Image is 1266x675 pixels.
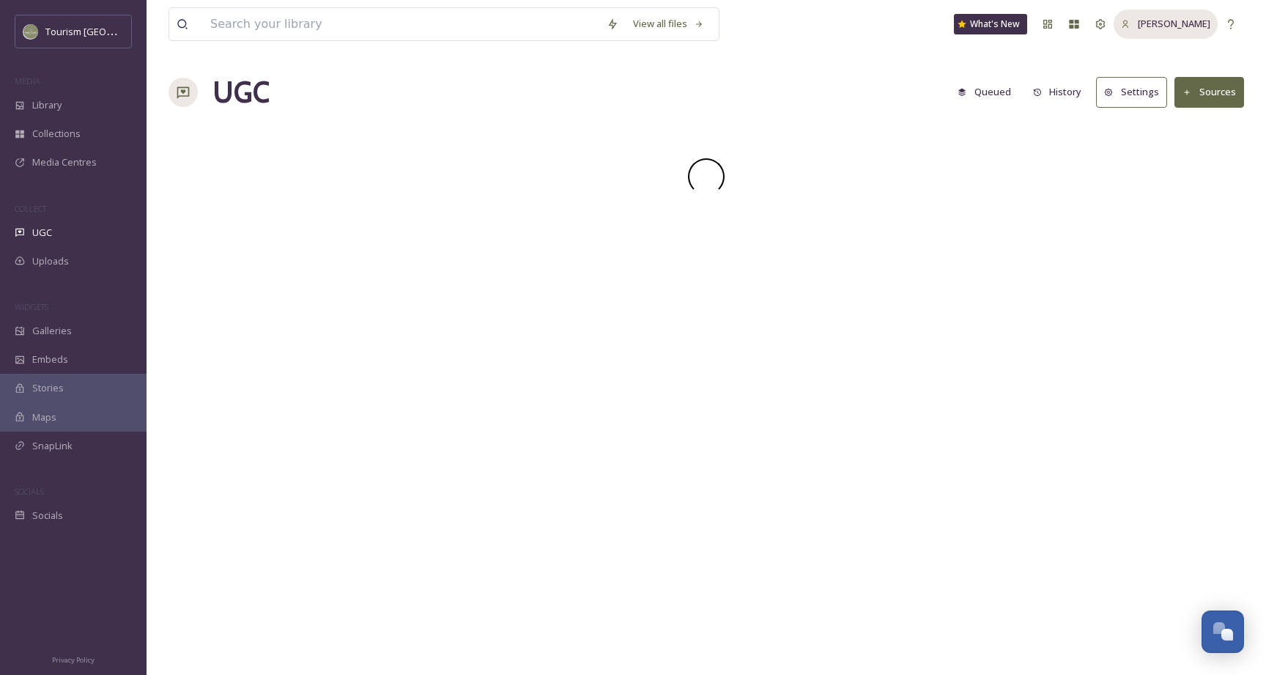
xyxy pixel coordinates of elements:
[1138,17,1210,30] span: [PERSON_NAME]
[950,78,1026,106] a: Queued
[32,410,56,424] span: Maps
[15,301,48,312] span: WIDGETS
[32,98,62,112] span: Library
[950,78,1018,106] button: Queued
[1114,10,1218,38] a: [PERSON_NAME]
[32,254,69,268] span: Uploads
[15,486,44,497] span: SOCIALS
[52,655,95,665] span: Privacy Policy
[32,127,81,141] span: Collections
[212,70,270,114] a: UGC
[32,155,97,169] span: Media Centres
[1202,611,1244,653] button: Open Chat
[1096,77,1167,107] button: Settings
[32,353,68,366] span: Embeds
[1026,78,1089,106] button: History
[32,381,64,395] span: Stories
[1174,77,1244,107] button: Sources
[626,10,711,38] a: View all files
[52,650,95,668] a: Privacy Policy
[1026,78,1097,106] a: History
[954,14,1027,34] a: What's New
[32,324,72,338] span: Galleries
[32,509,63,523] span: Socials
[45,24,177,38] span: Tourism [GEOGRAPHIC_DATA]
[15,75,40,86] span: MEDIA
[32,439,73,453] span: SnapLink
[23,24,38,39] img: Abbotsford_Snapsea.png
[15,203,46,214] span: COLLECT
[203,8,599,40] input: Search your library
[32,226,52,240] span: UGC
[1096,77,1174,107] a: Settings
